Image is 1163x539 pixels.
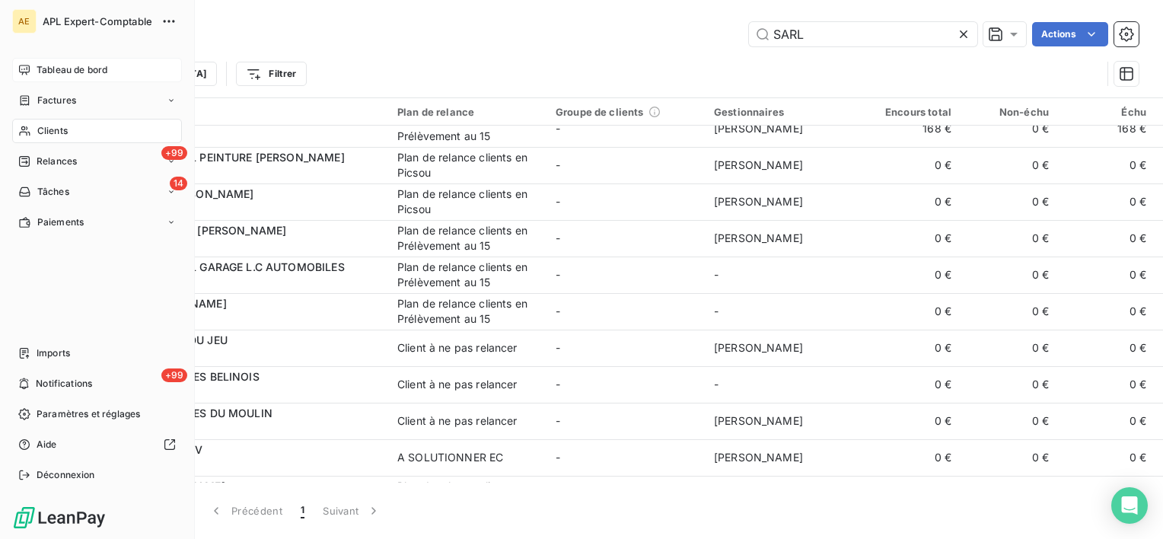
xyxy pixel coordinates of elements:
div: Plan de relance clients en Prélèvement au 15 [397,296,537,327]
td: 0 € [1058,220,1155,257]
span: - [556,451,560,464]
td: 0 € [961,293,1058,330]
td: 0 € [961,183,1058,220]
td: 0 € [961,257,1058,293]
div: Plan de relance clients en Picsou [397,150,537,180]
td: 0 € [961,147,1058,183]
a: Aide [12,432,182,457]
div: Plan de relance [397,106,537,118]
span: +99 [161,368,187,382]
span: 91464700 - SARL GARAGE L.C AUTOMOBILES [105,260,345,273]
span: Groupe de clients [556,106,644,118]
td: 0 € [1058,403,1155,439]
button: Précédent [199,495,292,527]
span: - [556,378,560,391]
span: Imports [37,346,70,360]
div: Plan de relance clients en Picsou [397,187,537,217]
div: Open Intercom Messenger [1111,487,1148,524]
td: 0 € [1058,257,1155,293]
span: [PERSON_NAME] [714,195,803,208]
td: 0 € [1058,366,1155,403]
div: Client à ne pas relancer [397,377,518,392]
div: Plan de relance clients en Picsou [397,479,537,509]
span: Notifications [36,377,92,391]
div: Plan de relance clients en Prélèvement au 15 [397,113,537,144]
span: 91388100 [105,129,379,144]
span: 91453100 - SARL [PERSON_NAME] [105,224,286,237]
span: Aide [37,438,57,451]
div: Gestionnaires [714,106,854,118]
span: 14 [170,177,187,190]
span: 90736800 [105,311,379,327]
td: 0 € [1058,147,1155,183]
span: [PERSON_NAME] [714,158,803,171]
span: Clients [37,124,68,138]
td: 0 € [961,220,1058,257]
span: 91420700 [105,165,379,180]
div: Plan de relance clients en Prélèvement au 15 [397,223,537,254]
td: 0 € [863,147,961,183]
td: 0 € [961,330,1058,366]
span: 90747600 [105,348,379,363]
span: 90445400 [105,421,379,436]
td: 168 € [863,110,961,147]
span: - [714,305,719,317]
span: Tableau de bord [37,63,107,77]
span: [PERSON_NAME] [714,122,803,135]
td: 0 € [961,403,1058,439]
span: [PERSON_NAME] [714,341,803,354]
td: 0 € [961,366,1058,403]
span: - [556,414,560,427]
td: 0 € [863,293,961,330]
button: Suivant [314,495,390,527]
span: Tâches [37,185,69,199]
div: Client à ne pas relancer [397,340,518,356]
span: - [714,378,719,391]
td: 0 € [863,183,961,220]
td: 0 € [1058,293,1155,330]
span: - [556,122,560,135]
div: Encours total [872,106,951,118]
td: 0 € [863,220,961,257]
span: Paiements [37,215,84,229]
div: A SOLUTIONNER EC [397,450,503,465]
td: 0 € [1058,183,1155,220]
td: 0 € [863,403,961,439]
span: 91431100 [105,202,379,217]
td: 168 € [1058,110,1155,147]
div: Client à ne pas relancer [397,413,518,429]
span: - [714,268,719,281]
span: 91263500 [105,458,379,473]
td: 0 € [863,366,961,403]
button: 1 [292,495,314,527]
span: - [556,195,560,208]
span: [PERSON_NAME] [714,231,803,244]
td: 0 € [961,476,1058,512]
img: Logo LeanPay [12,506,107,530]
span: APL Expert-Comptable [43,15,152,27]
td: 0 € [1058,330,1155,366]
span: Paramètres et réglages [37,407,140,421]
input: Rechercher [749,22,977,46]
div: Plan de relance clients en Prélèvement au 15 [397,260,537,290]
div: Échu [1067,106,1146,118]
td: 0 € [961,110,1058,147]
td: 0 € [863,330,961,366]
span: - [556,268,560,281]
button: Actions [1032,22,1108,46]
span: Relances [37,155,77,168]
span: Déconnexion [37,468,95,482]
td: 0 € [961,439,1058,476]
div: AE [12,9,37,33]
span: Factures [37,94,76,107]
td: 720 € [1058,476,1155,512]
td: 0 € [1058,439,1155,476]
td: 0 € [863,257,961,293]
span: [PERSON_NAME] [714,414,803,427]
span: - [556,231,560,244]
span: 1 [301,503,304,518]
button: Filtrer [236,62,306,86]
span: - [556,305,560,317]
span: [PERSON_NAME] [714,451,803,464]
span: 91453100 [105,238,379,254]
